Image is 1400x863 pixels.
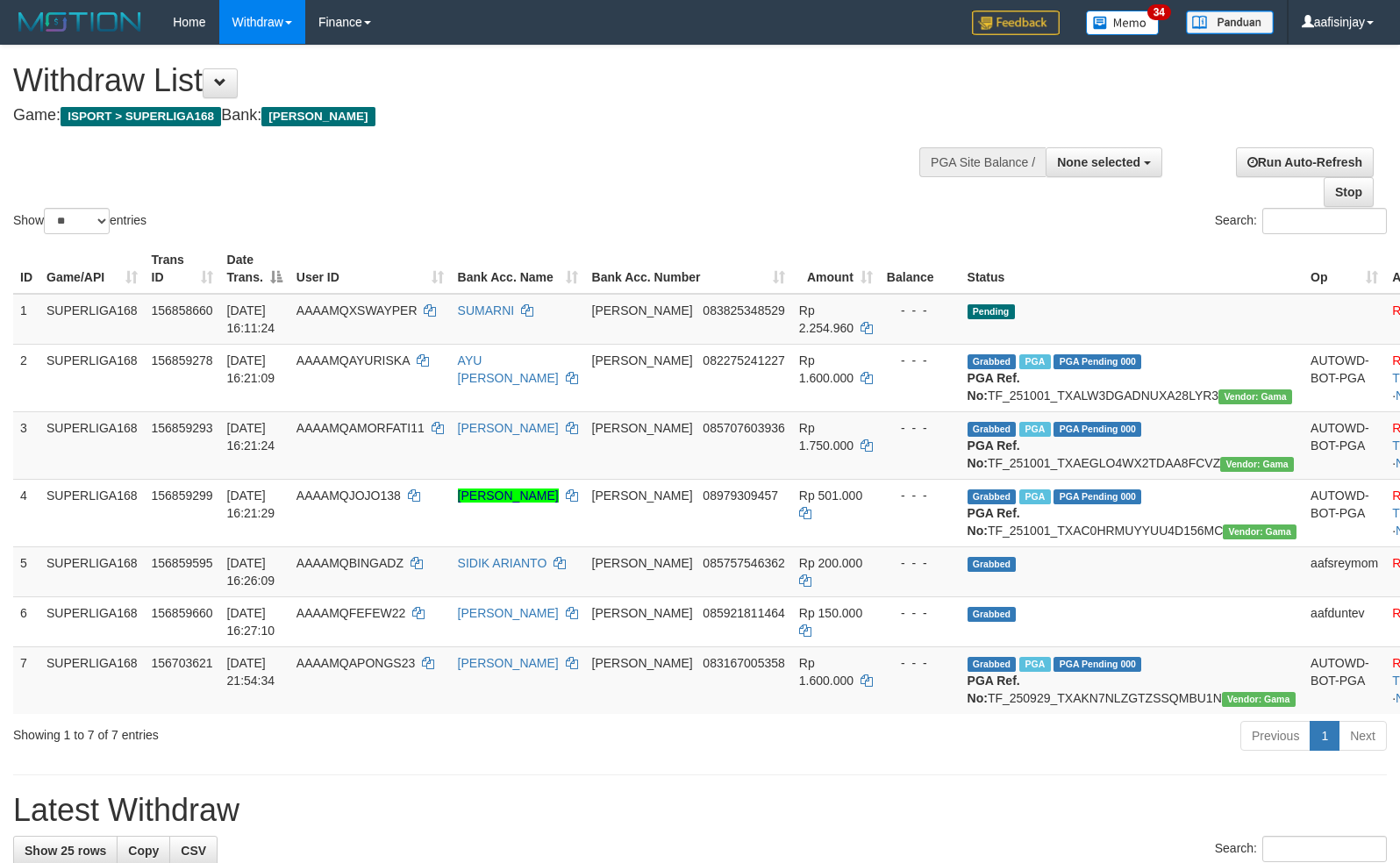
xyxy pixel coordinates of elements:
[592,556,693,570] span: [PERSON_NAME]
[1222,692,1296,707] span: Vendor URL: https://trx31.1velocity.biz
[592,606,693,620] span: [PERSON_NAME]
[13,546,39,596] td: 5
[1086,11,1160,35] img: Button%20Memo.svg
[1019,657,1050,672] span: Marked by aafchhiseyha
[887,554,954,572] div: - - -
[13,646,39,714] td: 7
[289,244,451,294] th: User ID: activate to sort column ascending
[1304,344,1385,411] td: AUTOWD-BOT-PGA
[152,556,213,570] span: 156859595
[296,556,404,570] span: AAAAMQBINGADZ
[296,421,425,435] span: AAAAMQAMORFATI11
[39,596,145,646] td: SUPERLIGA168
[799,303,854,335] span: Rp 2.254.960
[13,107,916,125] h4: Game: Bank:
[152,489,213,503] span: 156859299
[592,421,693,435] span: [PERSON_NAME]
[968,304,1015,319] span: Pending
[703,556,784,570] span: Copy 085757546362 to clipboard
[152,656,213,670] span: 156703621
[227,421,275,453] span: [DATE] 16:21:24
[458,353,559,385] a: AYU [PERSON_NAME]
[968,607,1017,622] span: Grabbed
[961,411,1304,479] td: TF_251001_TXAEGLO4WX2TDAA8FCVZ
[227,656,275,688] span: [DATE] 21:54:34
[227,353,275,385] span: [DATE] 16:21:09
[968,439,1020,470] b: PGA Ref. No:
[968,422,1017,437] span: Grabbed
[261,107,375,126] span: [PERSON_NAME]
[887,654,954,672] div: - - -
[1304,411,1385,479] td: AUTOWD-BOT-PGA
[592,489,693,503] span: [PERSON_NAME]
[1046,147,1162,177] button: None selected
[458,606,559,620] a: [PERSON_NAME]
[13,719,570,744] div: Showing 1 to 7 of 7 entries
[887,419,954,437] div: - - -
[13,596,39,646] td: 6
[792,244,880,294] th: Amount: activate to sort column ascending
[1147,4,1171,20] span: 34
[1215,836,1387,862] label: Search:
[961,646,1304,714] td: TF_250929_TXAKN7NLZGTZSSQMBU1N
[1262,208,1387,234] input: Search:
[703,353,784,367] span: Copy 082275241227 to clipboard
[961,344,1304,411] td: TF_251001_TXALW3DGADNUXA28LYR3
[1054,489,1141,504] span: PGA Pending
[1339,721,1387,751] a: Next
[703,656,784,670] span: Copy 083167005358 to clipboard
[799,421,854,453] span: Rp 1.750.000
[13,344,39,411] td: 2
[1304,596,1385,646] td: aafduntev
[296,303,418,317] span: AAAAMQXSWAYPER
[1304,546,1385,596] td: aafsreymom
[458,303,515,317] a: SUMARNI
[592,303,693,317] span: [PERSON_NAME]
[152,606,213,620] span: 156859660
[919,147,1046,177] div: PGA Site Balance /
[227,606,275,638] span: [DATE] 16:27:10
[1240,721,1311,751] a: Previous
[703,606,784,620] span: Copy 085921811464 to clipboard
[1218,389,1292,404] span: Vendor URL: https://trx31.1velocity.biz
[152,421,213,435] span: 156859293
[972,11,1060,35] img: Feedback.jpg
[227,303,275,335] span: [DATE] 16:11:24
[968,371,1020,403] b: PGA Ref. No:
[13,9,146,35] img: MOTION_logo.png
[152,353,213,367] span: 156859278
[152,303,213,317] span: 156858660
[1215,208,1387,234] label: Search:
[458,656,559,670] a: [PERSON_NAME]
[703,489,778,503] span: Copy 08979309457 to clipboard
[961,244,1304,294] th: Status
[968,557,1017,572] span: Grabbed
[61,107,221,126] span: ISPORT > SUPERLIGA168
[296,353,410,367] span: AAAAMQAYURISKA
[1186,11,1274,34] img: panduan.png
[887,302,954,319] div: - - -
[39,546,145,596] td: SUPERLIGA168
[1057,155,1140,169] span: None selected
[1324,177,1374,207] a: Stop
[961,479,1304,546] td: TF_251001_TXAC0HRMUYYUU4D156MC
[887,352,954,369] div: - - -
[880,244,961,294] th: Balance
[585,244,792,294] th: Bank Acc. Number: activate to sort column ascending
[13,63,916,98] h1: Withdraw List
[458,421,559,435] a: [PERSON_NAME]
[1019,422,1050,437] span: Marked by aafheankoy
[181,844,206,858] span: CSV
[968,657,1017,672] span: Grabbed
[458,489,559,503] a: [PERSON_NAME]
[13,294,39,345] td: 1
[799,656,854,688] span: Rp 1.600.000
[1223,524,1296,539] span: Vendor URL: https://trx31.1velocity.biz
[458,556,547,570] a: SIDIK ARIANTO
[1054,422,1141,437] span: PGA Pending
[227,556,275,588] span: [DATE] 16:26:09
[592,353,693,367] span: [PERSON_NAME]
[128,844,159,858] span: Copy
[1236,147,1374,177] a: Run Auto-Refresh
[968,674,1020,705] b: PGA Ref. No:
